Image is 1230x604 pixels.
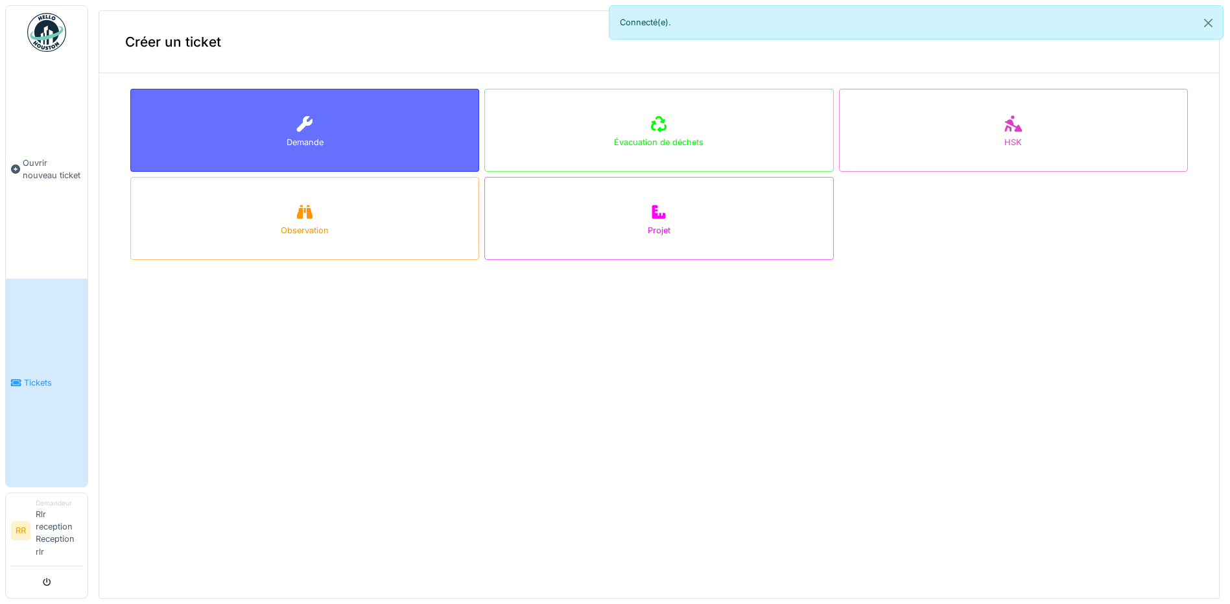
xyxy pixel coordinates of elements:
div: Connecté(e). [609,5,1224,40]
a: Tickets [6,279,88,486]
li: RR [11,521,30,540]
span: Tickets [24,377,82,389]
span: Ouvrir nouveau ticket [23,157,82,181]
a: Ouvrir nouveau ticket [6,59,88,279]
div: Projet [648,224,670,237]
div: Évacuation de déchets [614,136,704,148]
button: Close [1194,6,1223,40]
div: Demande [287,136,324,148]
div: Créer un ticket [99,11,1219,73]
div: HSK [1004,136,1022,148]
a: RR DemandeurRlr reception Reception rlr [11,498,82,566]
div: Demandeur [36,498,82,508]
li: Rlr reception Reception rlr [36,498,82,563]
div: Observation [281,224,329,237]
img: Badge_color-CXgf-gQk.svg [27,13,66,52]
